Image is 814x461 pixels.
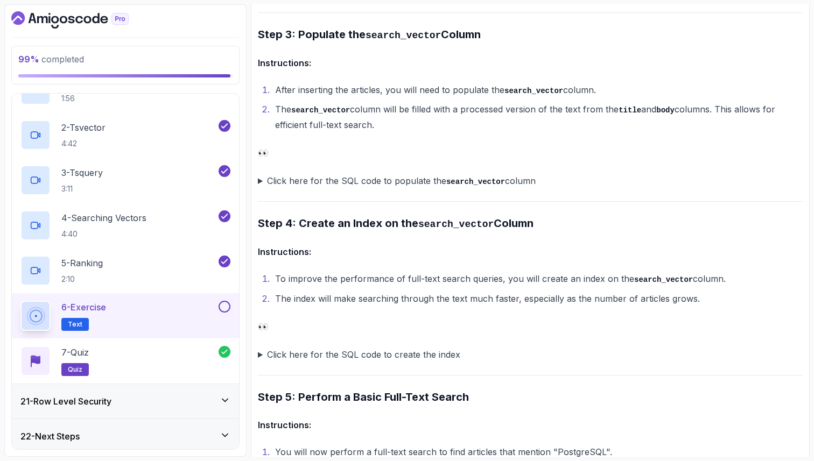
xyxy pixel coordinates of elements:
[20,165,230,195] button: 3-Tsquery3:11
[258,28,481,41] strong: Step 3: Populate the Column
[61,183,103,194] p: 3:11
[20,210,230,240] button: 4-Searching Vectors4:40
[61,346,89,359] p: 7 - Quiz
[446,178,505,186] code: search_vector
[20,301,230,331] button: 6-ExerciseText
[634,275,693,284] code: search_vector
[258,145,803,160] p: 👀
[18,54,84,65] span: completed
[20,120,230,150] button: 2-Tsvector4:42
[258,217,534,230] strong: Step 4: Create an Index on the Column
[258,419,803,431] h4: Instructions:
[18,54,39,65] span: 99 %
[272,82,803,98] li: After inserting the articles, you will need to populate the column.
[12,384,239,419] button: 21-Row Level Security
[61,274,103,285] p: 2:10
[61,93,169,104] p: 1:56
[258,173,803,189] summary: Click here for the SQL code to populate thesearch_vectorcolumn
[68,365,82,374] span: quiz
[656,106,675,115] code: body
[258,245,803,258] h4: Instructions:
[258,391,469,403] strong: Step 5: Perform a Basic Full-Text Search
[20,430,80,443] h3: 22 - Next Steps
[272,102,803,132] li: The column will be filled with a processed version of the text from the and columns. This allows ...
[272,271,803,287] li: To improve the performance of full-text search queries, you will create an index on the column.
[20,346,230,376] button: 7-Quizquiz
[11,11,153,29] a: Dashboard
[61,211,146,224] p: 4 - Searching Vectors
[504,87,563,95] code: search_vector
[418,219,494,230] code: search_vector
[12,419,239,453] button: 22-Next Steps
[61,138,106,149] p: 4:42
[20,256,230,286] button: 5-Ranking2:10
[258,347,803,362] summary: Click here for the SQL code to create the index
[61,257,103,269] p: 5 - Ranking
[366,30,441,41] code: search_vector
[68,320,82,329] span: Text
[61,301,106,314] p: 6 - Exercise
[20,395,111,408] h3: 21 - Row Level Security
[272,444,803,459] li: You will now perform a full-text search to find articles that mention "PostgreSQL".
[291,106,350,115] code: search_vector
[61,166,103,179] p: 3 - Tsquery
[61,121,106,134] p: 2 - Tsvector
[272,291,803,306] li: The index will make searching through the text much faster, especially as the number of articles ...
[619,106,641,115] code: title
[258,319,803,334] p: 👀
[258,56,803,69] h4: Instructions:
[61,229,146,239] p: 4:40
